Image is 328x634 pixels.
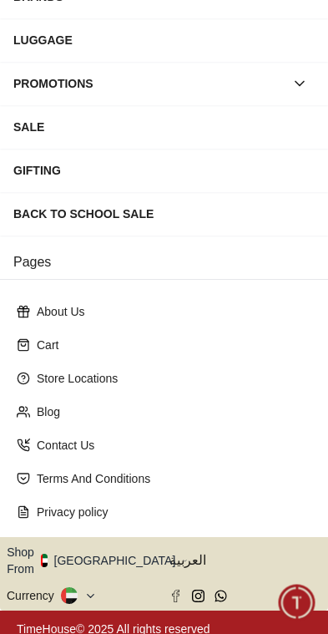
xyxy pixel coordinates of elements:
button: Shop From[GEOGRAPHIC_DATA] [7,544,188,577]
p: Cart [37,337,305,353]
div: Nearest Store Locator [13,456,172,486]
img: صورة الملف التعريفي لـ Zoe [47,11,75,39]
span: العربية [169,550,322,571]
span: Exchanges [241,423,309,443]
span: Track your Shipment [180,500,309,520]
p: Store Locations [37,370,305,387]
div: Services [148,418,222,448]
span: Nearest Store Locator [24,461,161,481]
a: Instagram [192,590,204,602]
div: Exchanges [230,418,320,448]
div: SALE [13,112,315,142]
div: Currency [7,587,61,604]
span: Hello! I'm your Time House Watches Support Assistant. How can I assist you [DATE]? [24,339,251,394]
div: PROMOTIONS [13,68,285,99]
div: Track your Shipment [169,495,320,525]
div: GIFTING [13,155,315,185]
p: Terms And Conditions [37,470,305,487]
div: [PERSON_NAME] [13,307,328,325]
p: About Us [37,303,305,320]
span: 02:21 ص [220,388,261,398]
p: Blog [37,403,305,420]
button: العربية [169,544,322,577]
div: Request a callback [180,456,320,486]
em: تصغير [286,8,320,42]
div: New Enquiry [38,418,139,448]
img: United Arab Emirates [41,554,48,567]
em: رجوع [8,8,42,42]
div: Chat Widget [279,585,315,621]
a: Whatsapp [214,590,227,602]
span: Services [159,423,211,443]
a: Facebook [169,590,182,602]
div: Back To School Sale [13,199,315,229]
span: New Enquiry [49,423,129,443]
p: Privacy policy [37,504,305,520]
div: LUGGAGE [13,25,315,55]
span: Request a callback [191,461,309,481]
p: Contact Us [37,437,305,454]
div: [PERSON_NAME] [84,18,232,33]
